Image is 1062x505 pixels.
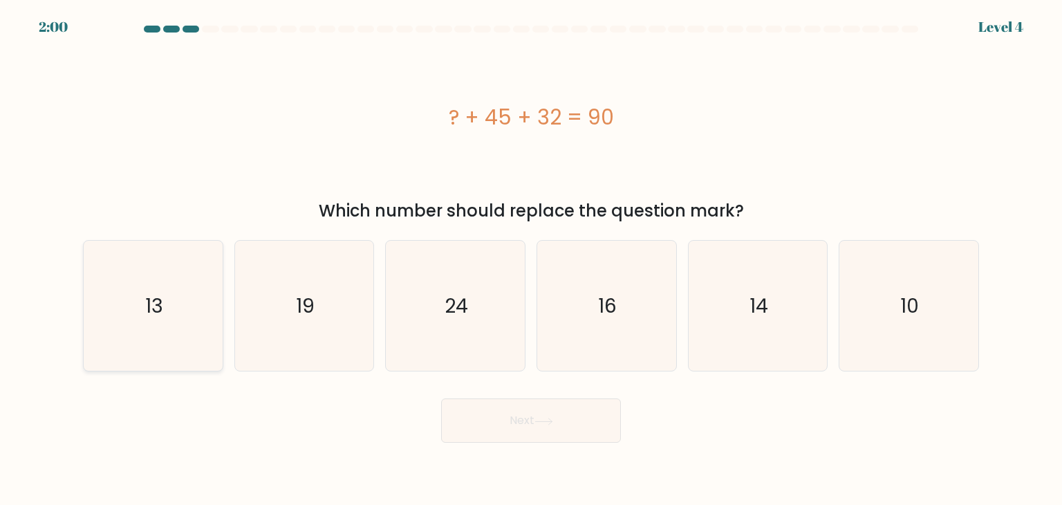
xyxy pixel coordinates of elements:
text: 14 [749,292,768,320]
text: 13 [145,292,163,320]
div: ? + 45 + 32 = 90 [83,102,979,133]
text: 24 [445,292,469,320]
div: Which number should replace the question mark? [91,199,971,223]
div: Level 4 [978,17,1023,37]
text: 16 [599,292,617,320]
text: 10 [901,292,920,320]
button: Next [441,398,621,443]
text: 19 [296,292,315,320]
div: 2:00 [39,17,68,37]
